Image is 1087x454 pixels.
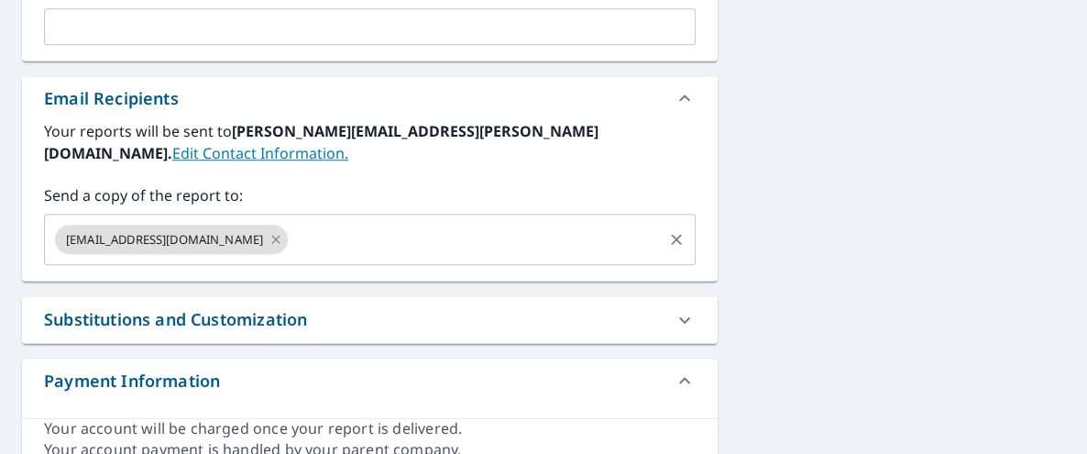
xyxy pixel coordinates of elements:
[44,184,696,206] label: Send a copy of the report to:
[44,307,307,332] div: Substitutions and Customization
[55,231,274,249] span: [EMAIL_ADDRESS][DOMAIN_NAME]
[55,225,288,254] div: [EMAIL_ADDRESS][DOMAIN_NAME]
[44,369,220,393] div: Payment Information
[664,227,689,252] button: Clear
[44,418,696,439] div: Your account will be charged once your report is delivered.
[22,76,718,120] div: Email Recipients
[172,143,348,163] a: EditContactInfo
[44,121,598,163] b: [PERSON_NAME][EMAIL_ADDRESS][PERSON_NAME][DOMAIN_NAME].
[44,86,179,111] div: Email Recipients
[22,296,718,343] div: Substitutions and Customization
[44,120,696,164] label: Your reports will be sent to
[22,359,718,403] div: Payment Information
